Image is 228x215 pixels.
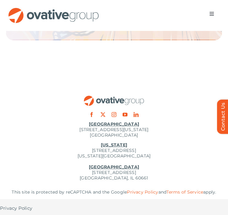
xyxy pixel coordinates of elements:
[112,112,116,117] a: instagram
[89,164,139,170] u: [GEOGRAPHIC_DATA]
[83,95,145,101] a: OG_Full_horizontal_RGB
[166,189,203,195] a: Terms of Service
[127,189,158,195] a: Privacy Policy
[203,8,220,20] nav: Menu
[134,112,139,117] a: linkedin
[89,121,139,127] u: [GEOGRAPHIC_DATA]
[8,7,100,13] a: OG_Full_horizontal_RGB
[123,112,127,117] a: youtube
[101,142,127,148] u: [US_STATE]
[101,112,105,117] a: twitter
[89,112,94,117] a: facebook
